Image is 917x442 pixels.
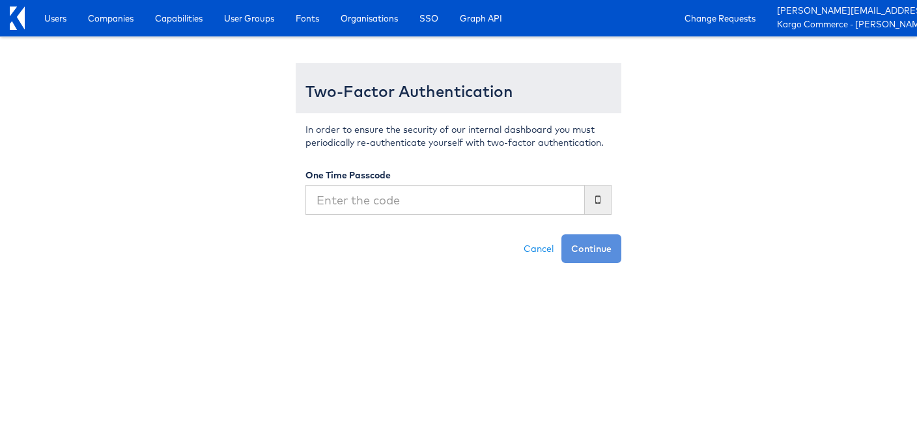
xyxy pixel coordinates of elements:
[331,7,408,30] a: Organisations
[419,12,438,25] span: SSO
[214,7,284,30] a: User Groups
[341,12,398,25] span: Organisations
[78,7,143,30] a: Companies
[296,12,319,25] span: Fonts
[777,18,907,32] a: Kargo Commerce - [PERSON_NAME]
[35,7,76,30] a: Users
[460,12,502,25] span: Graph API
[305,83,612,100] h3: Two-Factor Authentication
[516,234,561,263] a: Cancel
[450,7,512,30] a: Graph API
[305,185,585,215] input: Enter the code
[88,12,134,25] span: Companies
[155,12,203,25] span: Capabilities
[305,169,391,182] label: One Time Passcode
[224,12,274,25] span: User Groups
[44,12,66,25] span: Users
[561,234,621,263] button: Continue
[305,123,612,149] p: In order to ensure the security of our internal dashboard you must periodically re-authenticate y...
[777,5,907,18] a: [PERSON_NAME][EMAIL_ADDRESS][PERSON_NAME][DOMAIN_NAME]
[675,7,765,30] a: Change Requests
[410,7,448,30] a: SSO
[286,7,329,30] a: Fonts
[145,7,212,30] a: Capabilities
